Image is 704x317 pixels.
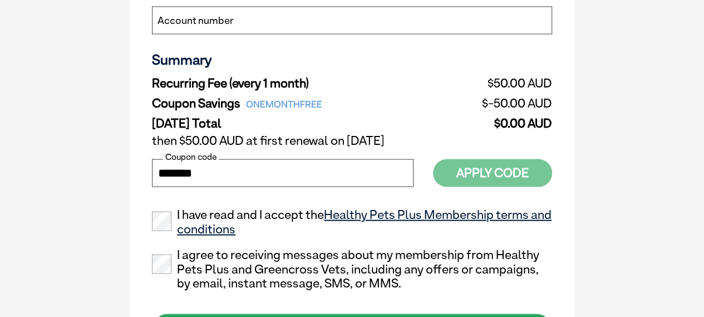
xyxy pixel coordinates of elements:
[152,73,436,93] td: Recurring Fee (every 1 month)
[152,207,552,236] label: I have read and I accept the
[436,113,552,130] td: $0.00 AUD
[152,211,171,231] input: I have read and I accept theHealthy Pets Plus Membership terms and conditions
[152,130,552,150] td: then $50.00 AUD at first renewal on [DATE]
[157,13,234,28] label: Account number
[152,247,552,290] label: I agree to receiving messages about my membership from Healthy Pets Plus and Greencross Vets, inc...
[433,159,552,186] button: Apply Code
[240,96,328,112] span: ONEMONTHFREE
[152,93,436,113] td: Coupon Savings
[152,254,171,274] input: I agree to receiving messages about my membership from Healthy Pets Plus and Greencross Vets, inc...
[152,51,552,67] h3: Summary
[163,152,219,162] label: Coupon code
[436,93,552,113] td: $-50.00 AUD
[177,207,552,236] a: Healthy Pets Plus Membership terms and conditions
[436,73,552,93] td: $50.00 AUD
[152,113,436,130] td: [DATE] Total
